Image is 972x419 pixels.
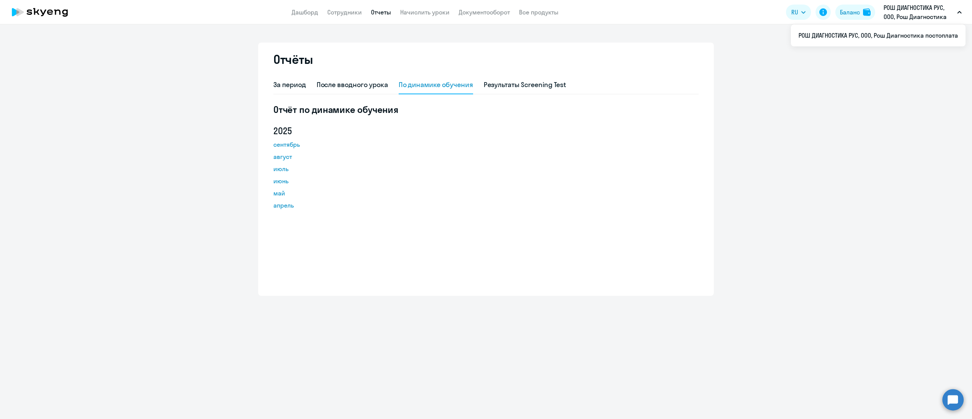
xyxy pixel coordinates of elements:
a: сентябрь [273,140,342,149]
a: Сотрудники [327,8,362,16]
a: Все продукты [519,8,559,16]
a: май [273,189,342,198]
a: Дашборд [292,8,318,16]
button: РОШ ДИАГНОСТИКА РУС, ООО, Рош Диагностика постоплата [880,3,966,21]
a: август [273,152,342,161]
a: Отчеты [371,8,391,16]
div: Баланс [840,8,860,17]
div: За период [273,80,306,90]
div: По динамике обучения [399,80,473,90]
h5: 2025 [273,125,342,137]
button: RU [786,5,811,20]
div: После вводного урока [317,80,388,90]
h2: Отчёты [273,52,313,67]
div: Результаты Screening Test [484,80,566,90]
a: июль [273,164,342,173]
button: Балансbalance [835,5,875,20]
p: РОШ ДИАГНОСТИКА РУС, ООО, Рош Диагностика постоплата [884,3,954,21]
a: Документооборот [459,8,510,16]
a: июнь [273,176,342,186]
img: balance [863,8,871,16]
h5: Отчёт по динамике обучения [273,103,699,116]
ul: RU [791,24,966,46]
a: апрель [273,201,342,210]
a: Начислить уроки [400,8,450,16]
span: RU [791,8,798,17]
